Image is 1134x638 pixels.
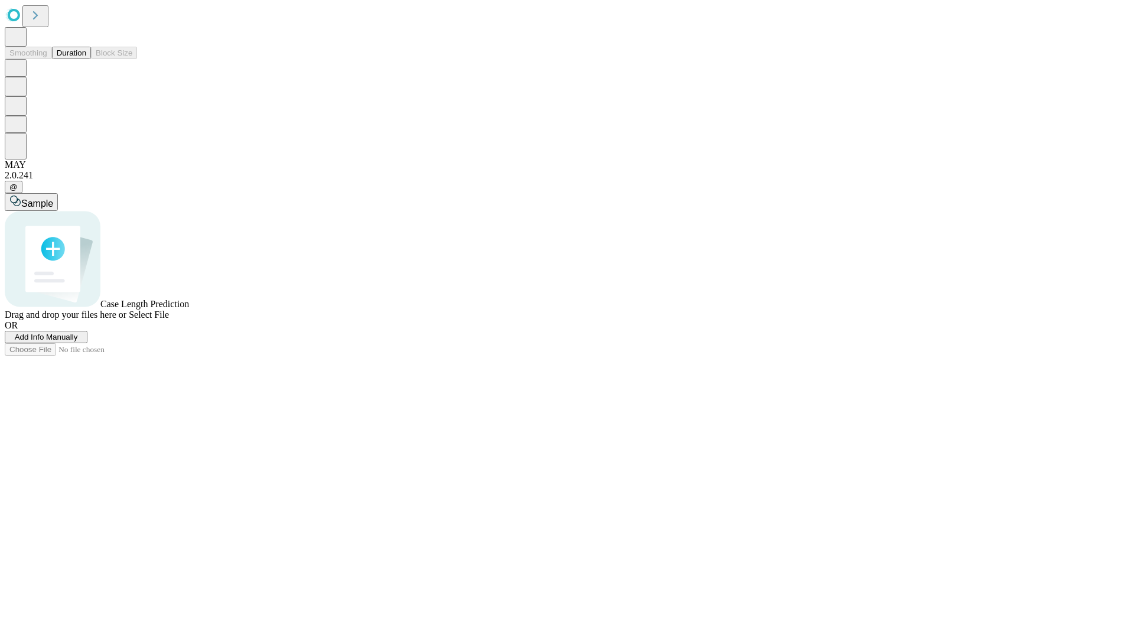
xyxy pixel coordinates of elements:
[5,170,1129,181] div: 2.0.241
[5,320,18,330] span: OR
[100,299,189,309] span: Case Length Prediction
[5,310,126,320] span: Drag and drop your files here or
[91,47,137,59] button: Block Size
[5,181,22,193] button: @
[52,47,91,59] button: Duration
[15,333,78,341] span: Add Info Manually
[5,47,52,59] button: Smoothing
[5,331,87,343] button: Add Info Manually
[9,183,18,191] span: @
[5,159,1129,170] div: MAY
[129,310,169,320] span: Select File
[21,198,53,209] span: Sample
[5,193,58,211] button: Sample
